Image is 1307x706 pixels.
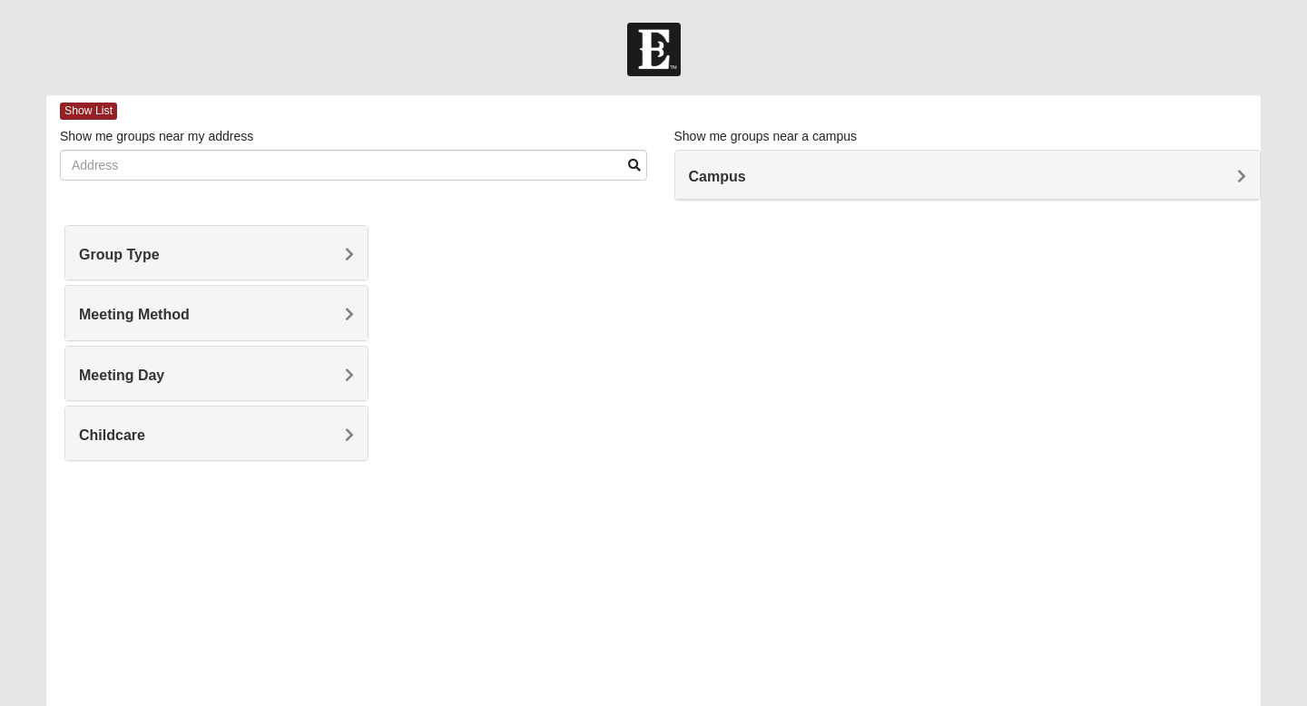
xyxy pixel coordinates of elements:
div: Childcare [65,407,368,460]
span: Group Type [79,247,160,262]
label: Show me groups near a campus [674,127,858,145]
span: Show List [60,103,117,120]
img: Church of Eleven22 Logo [627,23,681,76]
span: Meeting Method [79,307,190,322]
div: Meeting Day [65,347,368,400]
input: Address [60,150,647,181]
span: Campus [689,169,746,184]
span: Childcare [79,427,145,443]
span: Meeting Day [79,368,164,383]
label: Show me groups near my address [60,127,253,145]
div: Campus [675,151,1261,200]
div: Meeting Method [65,286,368,339]
div: Group Type [65,226,368,279]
